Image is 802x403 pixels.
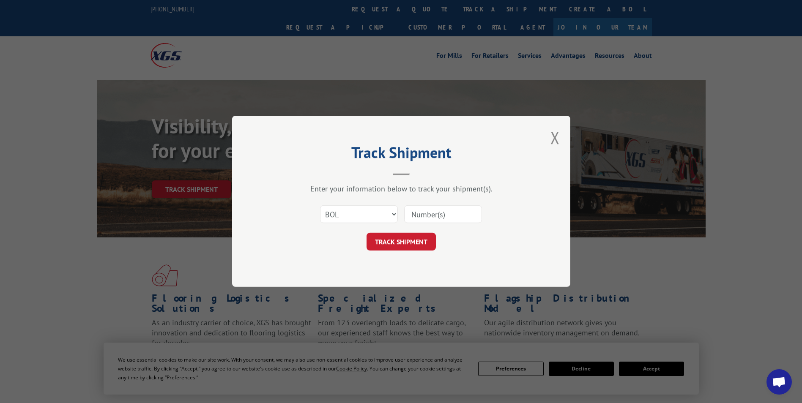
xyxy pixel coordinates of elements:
[274,184,528,194] div: Enter your information below to track your shipment(s).
[404,206,482,223] input: Number(s)
[550,126,560,149] button: Close modal
[367,233,436,251] button: TRACK SHIPMENT
[766,369,792,395] a: Open chat
[274,147,528,163] h2: Track Shipment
